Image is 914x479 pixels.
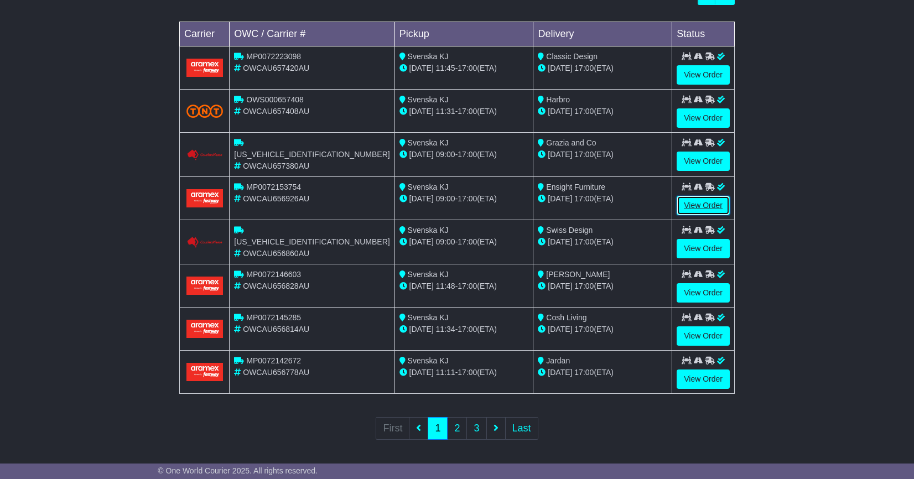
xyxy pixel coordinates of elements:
[409,194,434,203] span: [DATE]
[548,107,572,116] span: [DATE]
[399,149,529,160] div: - (ETA)
[436,64,455,72] span: 11:45
[677,108,730,128] a: View Order
[546,226,593,235] span: Swiss Design
[548,194,572,203] span: [DATE]
[234,150,390,159] span: [US_VEHICLE_IDENTIFICATION_NUMBER]
[548,150,572,159] span: [DATE]
[538,280,667,292] div: (ETA)
[548,237,572,246] span: [DATE]
[186,59,223,77] img: Aramex.png
[546,52,598,61] span: Classic Design
[436,282,455,290] span: 11:48
[428,417,448,440] a: 1
[436,150,455,159] span: 09:00
[243,325,309,334] span: OWCAU656814AU
[399,367,529,378] div: - (ETA)
[399,280,529,292] div: - (ETA)
[246,356,301,365] span: MP0072142672
[394,22,533,46] td: Pickup
[399,236,529,248] div: - (ETA)
[436,107,455,116] span: 11:31
[243,194,309,203] span: OWCAU656926AU
[546,95,570,104] span: Harbro
[538,149,667,160] div: (ETA)
[574,150,594,159] span: 17:00
[538,367,667,378] div: (ETA)
[234,237,390,246] span: [US_VEHICLE_IDENTIFICATION_NUMBER]
[408,313,449,322] span: Svenska KJ
[243,107,309,116] span: OWCAU657408AU
[186,237,223,248] img: Couriers_Please.png
[246,95,304,104] span: OWS000657408
[408,52,449,61] span: Svenska KJ
[408,183,449,191] span: Svenska KJ
[538,236,667,248] div: (ETA)
[436,194,455,203] span: 09:00
[158,466,318,475] span: © One World Courier 2025. All rights reserved.
[677,326,730,346] a: View Order
[246,270,301,279] span: MP0072146603
[677,369,730,389] a: View Order
[546,356,570,365] span: Jardan
[409,64,434,72] span: [DATE]
[186,105,223,118] img: TNT_Domestic.png
[399,324,529,335] div: - (ETA)
[436,325,455,334] span: 11:34
[574,64,594,72] span: 17:00
[458,150,477,159] span: 17:00
[548,64,572,72] span: [DATE]
[538,106,667,117] div: (ETA)
[246,313,301,322] span: MP0072145285
[546,270,610,279] span: [PERSON_NAME]
[409,325,434,334] span: [DATE]
[399,193,529,205] div: - (ETA)
[546,183,605,191] span: Ensight Furniture
[458,237,477,246] span: 17:00
[466,417,486,440] a: 3
[409,107,434,116] span: [DATE]
[533,22,672,46] td: Delivery
[538,63,667,74] div: (ETA)
[399,106,529,117] div: - (ETA)
[243,249,309,258] span: OWCAU656860AU
[186,189,223,207] img: Aramex.png
[458,64,477,72] span: 17:00
[409,150,434,159] span: [DATE]
[409,282,434,290] span: [DATE]
[186,320,223,338] img: Aramex.png
[672,22,735,46] td: Status
[246,183,301,191] span: MP0072153754
[408,356,449,365] span: Svenska KJ
[574,282,594,290] span: 17:00
[243,368,309,377] span: OWCAU656778AU
[408,270,449,279] span: Svenska KJ
[408,138,449,147] span: Svenska KJ
[408,226,449,235] span: Svenska KJ
[546,313,586,322] span: Cosh Living
[409,368,434,377] span: [DATE]
[186,149,223,161] img: Couriers_Please.png
[548,368,572,377] span: [DATE]
[186,277,223,295] img: Aramex.png
[408,95,449,104] span: Svenska KJ
[574,237,594,246] span: 17:00
[436,237,455,246] span: 09:00
[436,368,455,377] span: 11:11
[677,65,730,85] a: View Order
[574,325,594,334] span: 17:00
[458,368,477,377] span: 17:00
[574,107,594,116] span: 17:00
[677,152,730,171] a: View Order
[186,363,223,381] img: Aramex.png
[574,368,594,377] span: 17:00
[230,22,394,46] td: OWC / Carrier #
[538,324,667,335] div: (ETA)
[548,282,572,290] span: [DATE]
[458,107,477,116] span: 17:00
[243,162,309,170] span: OWCAU657380AU
[409,237,434,246] span: [DATE]
[243,64,309,72] span: OWCAU657420AU
[677,196,730,215] a: View Order
[246,52,301,61] span: MP0072223098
